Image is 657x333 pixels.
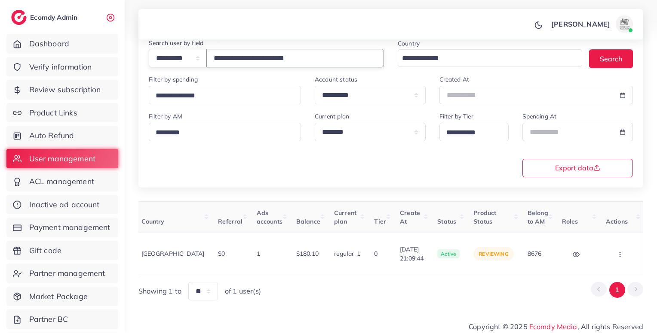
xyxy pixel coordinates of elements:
input: Search for option [153,126,290,139]
span: Ads accounts [257,209,282,225]
span: Product Links [29,107,77,118]
img: avatar [616,15,633,33]
input: Search for option [153,89,290,103]
a: Verify information [6,57,118,77]
span: Auto Refund [29,130,74,141]
a: Inactive ad account [6,195,118,215]
a: Market Package [6,287,118,306]
span: Create At [400,209,420,225]
span: , All rights Reserved [577,321,643,332]
button: Export data [522,159,633,177]
a: logoEcomdy Admin [11,10,80,25]
span: 8676 [528,250,542,257]
span: Current plan [334,209,356,225]
a: User management [6,149,118,169]
button: Search [589,49,633,68]
span: Country [141,218,165,225]
a: Ecomdy Media [529,322,577,331]
span: Inactive ad account [29,199,100,210]
span: Dashboard [29,38,69,49]
ul: Pagination [591,282,643,298]
div: Search for option [149,86,301,104]
a: Product Links [6,103,118,123]
p: [PERSON_NAME] [551,19,610,29]
img: logo [11,10,27,25]
div: Search for option [398,49,582,67]
span: Payment management [29,222,111,233]
button: Go to page 1 [609,282,625,298]
span: active [437,249,460,259]
input: Search for option [443,126,497,139]
label: Filter by AM [149,112,182,121]
a: Partner BC [6,309,118,329]
input: Search for option [399,52,571,65]
a: Gift code [6,241,118,260]
span: Actions [606,218,628,225]
span: $180.10 [296,250,319,257]
span: Product Status [473,209,496,225]
a: Payment management [6,218,118,237]
label: Filter by Tier [439,112,473,121]
span: User management [29,153,95,164]
span: Belong to AM [528,209,548,225]
label: Account status [315,75,357,84]
span: Partner management [29,268,105,279]
span: Export data [555,164,600,171]
a: ACL management [6,172,118,191]
div: Search for option [149,123,301,141]
span: Tier [374,218,386,225]
a: Dashboard [6,34,118,54]
span: Partner BC [29,314,68,325]
label: Created At [439,75,470,84]
span: Market Package [29,291,88,302]
a: Auto Refund [6,126,118,145]
span: 0 [374,250,378,257]
span: 1 [257,250,260,257]
span: regular_1 [334,250,360,257]
span: Verify information [29,61,92,73]
span: Showing 1 to [138,286,181,296]
span: $0 [218,250,225,257]
label: Spending At [522,112,557,121]
span: Balance [296,218,320,225]
span: [DATE] 21:09:44 [400,245,424,263]
span: Referral [218,218,243,225]
div: Search for option [439,123,509,141]
h2: Ecomdy Admin [30,13,80,21]
span: Status [437,218,456,225]
a: Review subscription [6,80,118,100]
span: [GEOGRAPHIC_DATA] [141,250,205,257]
span: Gift code [29,245,61,256]
span: ACL management [29,176,94,187]
span: Roles [562,218,578,225]
span: of 1 user(s) [225,286,261,296]
span: reviewing [479,251,508,257]
a: Partner management [6,263,118,283]
label: Current plan [315,112,349,121]
a: [PERSON_NAME]avatar [546,15,636,33]
span: Review subscription [29,84,101,95]
span: Copyright © 2025 [469,321,643,332]
label: Filter by spending [149,75,198,84]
